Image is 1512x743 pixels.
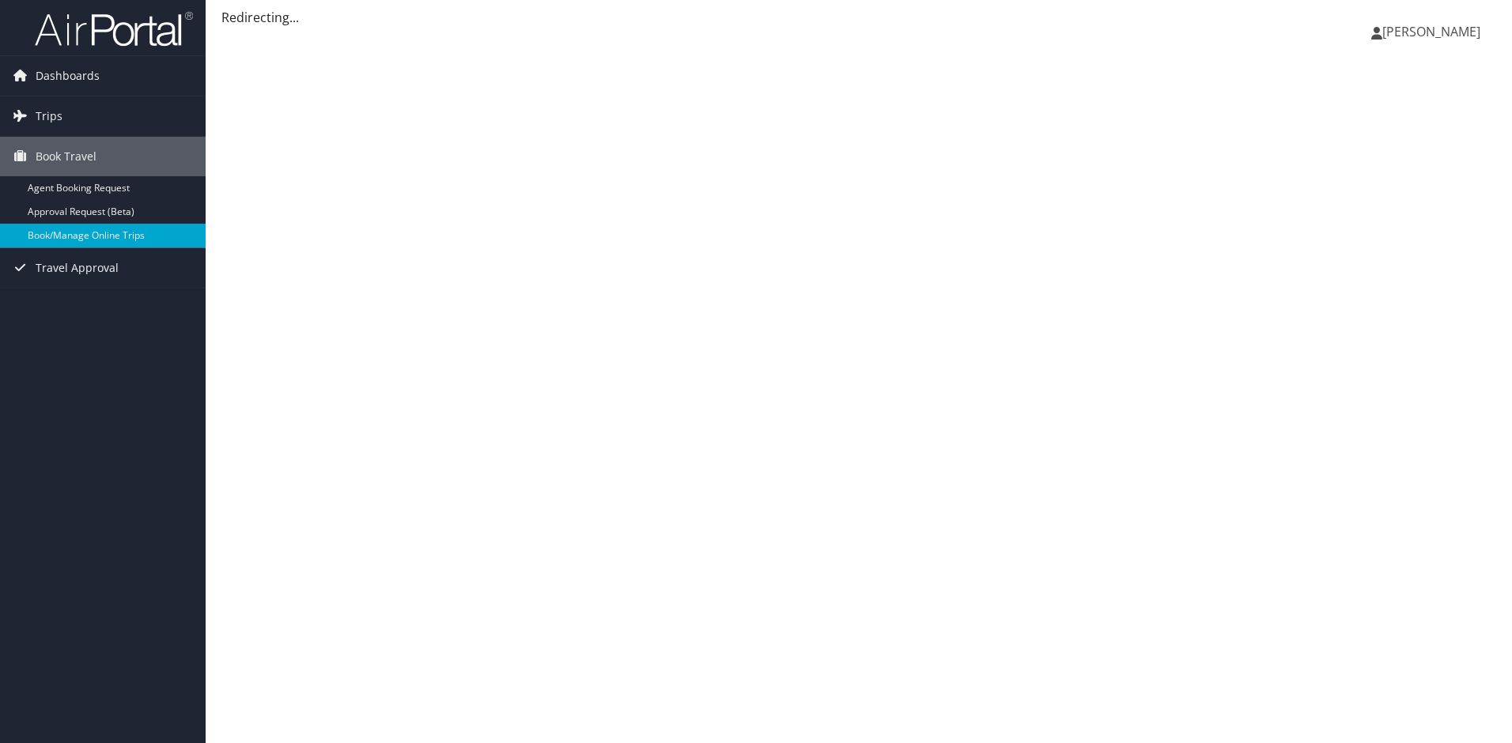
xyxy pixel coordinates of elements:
[36,56,100,96] span: Dashboards
[221,8,1496,27] div: Redirecting...
[1371,8,1496,55] a: [PERSON_NAME]
[36,248,119,288] span: Travel Approval
[36,96,62,136] span: Trips
[35,10,193,47] img: airportal-logo.png
[36,137,96,176] span: Book Travel
[1382,23,1480,40] span: [PERSON_NAME]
